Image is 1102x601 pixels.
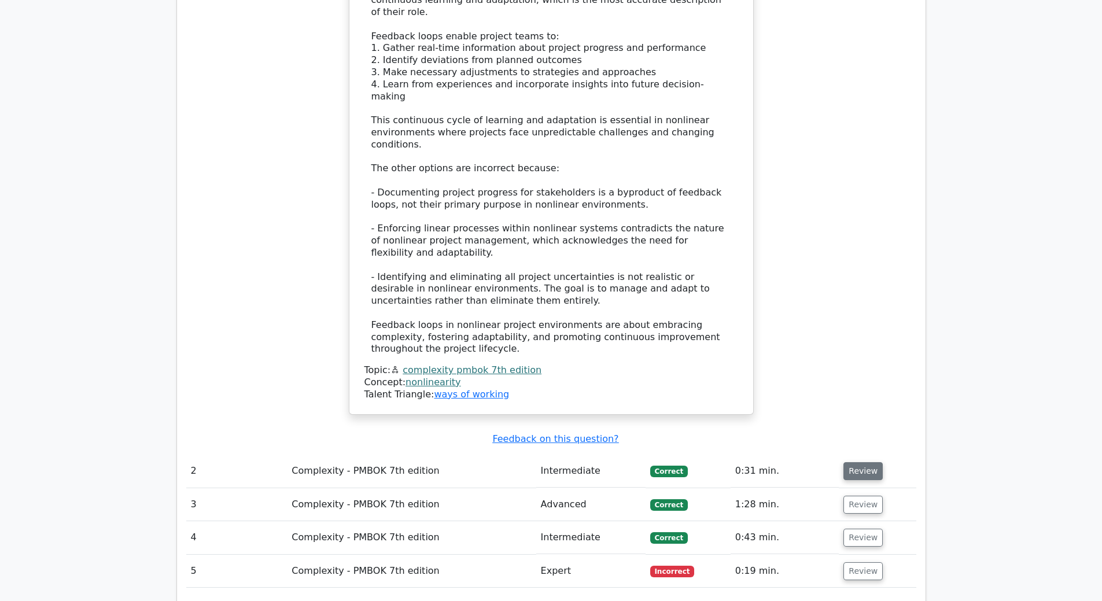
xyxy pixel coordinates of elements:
button: Review [843,496,883,514]
a: complexity pmbok 7th edition [403,364,541,375]
td: 0:19 min. [731,555,839,588]
div: Talent Triangle: [364,364,738,400]
td: Expert [536,555,646,588]
td: 5 [186,555,288,588]
a: ways of working [434,389,509,400]
td: 3 [186,488,288,521]
td: Intermediate [536,455,646,488]
a: nonlinearity [406,377,461,388]
div: Topic: [364,364,738,377]
td: 0:31 min. [731,455,839,488]
button: Review [843,462,883,480]
td: 1:28 min. [731,488,839,521]
span: Correct [650,532,688,544]
span: Correct [650,466,688,477]
td: Complexity - PMBOK 7th edition [287,488,536,521]
td: 4 [186,521,288,554]
button: Review [843,529,883,547]
button: Review [843,562,883,580]
td: Advanced [536,488,646,521]
td: Intermediate [536,521,646,554]
span: Correct [650,499,688,511]
td: 2 [186,455,288,488]
td: Complexity - PMBOK 7th edition [287,455,536,488]
div: Concept: [364,377,738,389]
td: Complexity - PMBOK 7th edition [287,555,536,588]
td: Complexity - PMBOK 7th edition [287,521,536,554]
td: 0:43 min. [731,521,839,554]
span: Incorrect [650,566,695,577]
a: Feedback on this question? [492,433,618,444]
